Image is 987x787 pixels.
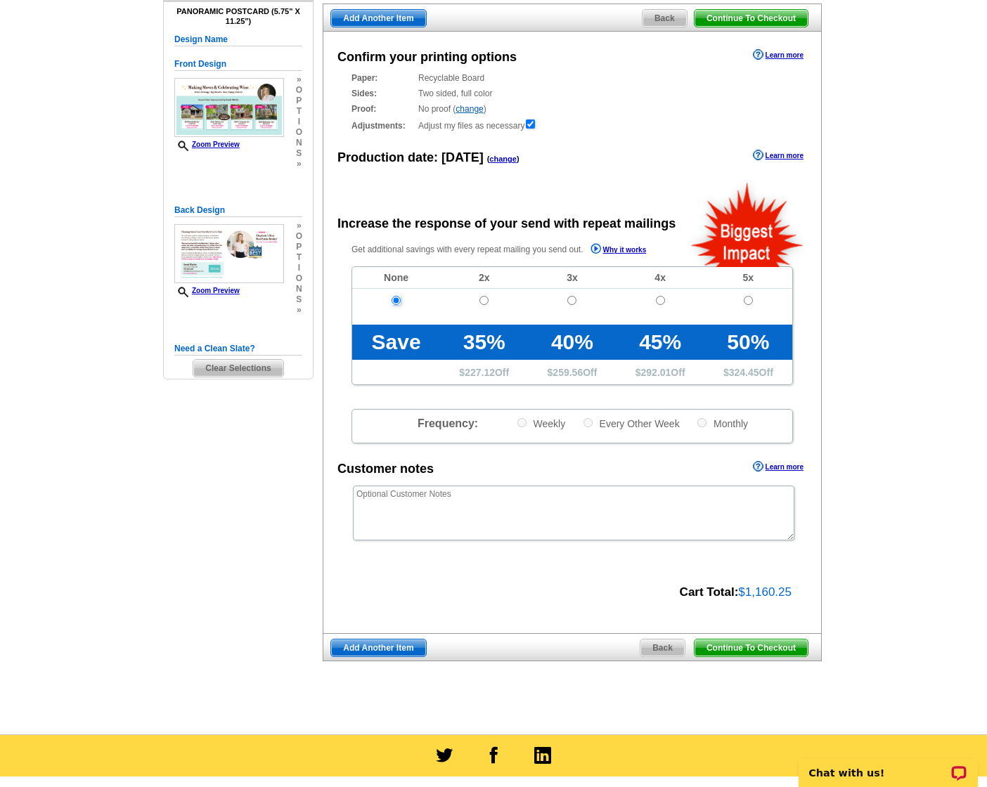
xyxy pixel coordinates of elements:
span: » [296,159,302,169]
input: Every Other Week [583,418,593,427]
p: Get additional savings with every repeat mailing you send out. [351,242,676,258]
div: Production date: [337,148,520,167]
span: t [296,106,302,117]
span: 324.45 [729,367,759,378]
input: Monthly [697,418,707,427]
img: biggestImpact.png [690,181,806,267]
span: o [296,85,302,96]
a: Add Another Item [330,639,426,657]
span: $1,160.25 [738,585,792,599]
span: [DATE] [441,150,484,164]
a: Learn more [753,150,804,161]
a: Back [642,9,688,27]
td: 3x [528,267,616,289]
label: Weekly [516,417,566,430]
h5: Front Design [174,58,302,71]
div: Increase the response of your send with repeat mailings [337,214,676,233]
strong: Sides: [351,87,414,100]
div: Two sided, full color [351,87,793,100]
span: p [296,242,302,252]
td: $ Off [704,360,792,384]
span: 292.01 [641,367,671,378]
span: 227.12 [465,367,495,378]
td: 5x [704,267,792,289]
span: s [296,148,302,159]
span: Clear Selections [193,360,283,377]
td: Save [352,325,440,360]
td: $ Off [617,360,704,384]
a: Back [640,639,685,657]
span: Add Another Item [331,639,425,656]
label: Monthly [696,417,748,430]
a: Learn more [753,49,804,60]
span: Add Another Item [331,10,425,27]
img: small-thumb.jpg [174,78,284,137]
span: p [296,96,302,106]
span: » [296,305,302,316]
input: Weekly [517,418,527,427]
span: i [296,117,302,127]
span: n [296,284,302,294]
td: 45% [617,325,704,360]
span: s [296,294,302,305]
h5: Back Design [174,204,302,217]
span: Continue To Checkout [695,10,808,27]
td: 40% [528,325,616,360]
div: Confirm your printing options [337,48,517,67]
td: $ Off [528,360,616,384]
td: $ Off [440,360,528,384]
a: change [489,155,517,163]
td: None [352,267,440,289]
div: Customer notes [337,460,434,479]
label: Every Other Week [582,417,680,430]
h5: Design Name [174,33,302,46]
td: 50% [704,325,792,360]
td: 4x [617,267,704,289]
span: o [296,127,302,138]
span: » [296,74,302,85]
iframe: LiveChat chat widget [789,743,987,787]
span: t [296,252,302,263]
a: Why it works [591,243,647,258]
div: No proof ( ) [351,103,793,115]
span: i [296,263,302,273]
strong: Paper: [351,72,414,84]
h4: Panoramic Postcard (5.75" x 11.25") [174,7,302,25]
span: n [296,138,302,148]
div: Adjust my files as necessary [351,118,793,132]
span: Back [640,639,685,656]
strong: Adjustments: [351,119,414,132]
span: 259.56 [553,367,583,378]
span: Continue To Checkout [695,639,808,656]
span: ( ) [487,155,520,163]
a: Zoom Preview [174,141,240,148]
a: Learn more [753,461,804,472]
span: o [296,231,302,242]
span: Back [643,10,687,27]
h5: Need a Clean Slate? [174,342,302,356]
span: Frequency: [418,417,478,429]
span: o [296,273,302,284]
div: Recyclable Board [351,72,793,84]
a: Zoom Preview [174,287,240,294]
span: » [296,221,302,231]
strong: Proof: [351,103,414,115]
td: 2x [440,267,528,289]
strong: Cart Total: [680,585,739,599]
td: 35% [440,325,528,360]
img: small-thumb.jpg [174,224,284,283]
a: Add Another Item [330,9,426,27]
a: change [456,104,483,114]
